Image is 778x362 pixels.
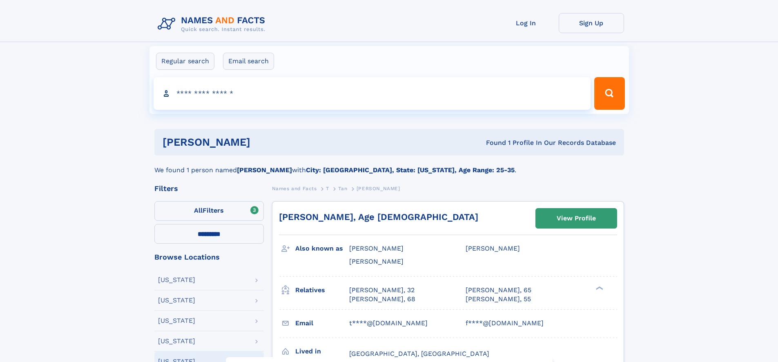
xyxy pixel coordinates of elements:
[158,297,195,304] div: [US_STATE]
[156,53,214,70] label: Regular search
[295,316,349,330] h3: Email
[194,207,203,214] span: All
[158,338,195,344] div: [US_STATE]
[557,209,596,228] div: View Profile
[154,155,624,175] div: We found 1 person named with .
[306,166,515,174] b: City: [GEOGRAPHIC_DATA], State: [US_STATE], Age Range: 25-35
[357,186,400,191] span: [PERSON_NAME]
[163,137,368,147] h1: [PERSON_NAME]
[154,253,264,261] div: Browse Locations
[349,258,403,265] span: [PERSON_NAME]
[349,295,415,304] a: [PERSON_NAME], 68
[466,295,531,304] a: [PERSON_NAME], 55
[326,183,329,193] a: T
[368,138,616,147] div: Found 1 Profile In Our Records Database
[326,186,329,191] span: T
[594,285,604,291] div: ❯
[559,13,624,33] a: Sign Up
[272,183,317,193] a: Names and Facts
[349,286,415,295] a: [PERSON_NAME], 32
[349,244,403,252] span: [PERSON_NAME]
[295,344,349,358] h3: Lived in
[338,186,347,191] span: Tan
[349,350,489,358] span: [GEOGRAPHIC_DATA], [GEOGRAPHIC_DATA]
[154,13,272,35] img: Logo Names and Facts
[295,283,349,297] h3: Relatives
[536,209,617,228] a: View Profile
[594,77,624,110] button: Search Button
[493,13,559,33] a: Log In
[223,53,274,70] label: Email search
[338,183,347,193] a: Tan
[158,277,195,283] div: [US_STATE]
[154,201,264,221] label: Filters
[154,185,264,192] div: Filters
[295,242,349,255] h3: Also known as
[466,286,531,295] a: [PERSON_NAME], 65
[158,318,195,324] div: [US_STATE]
[154,77,591,110] input: search input
[279,212,478,222] a: [PERSON_NAME], Age [DEMOGRAPHIC_DATA]
[237,166,292,174] b: [PERSON_NAME]
[466,244,520,252] span: [PERSON_NAME]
